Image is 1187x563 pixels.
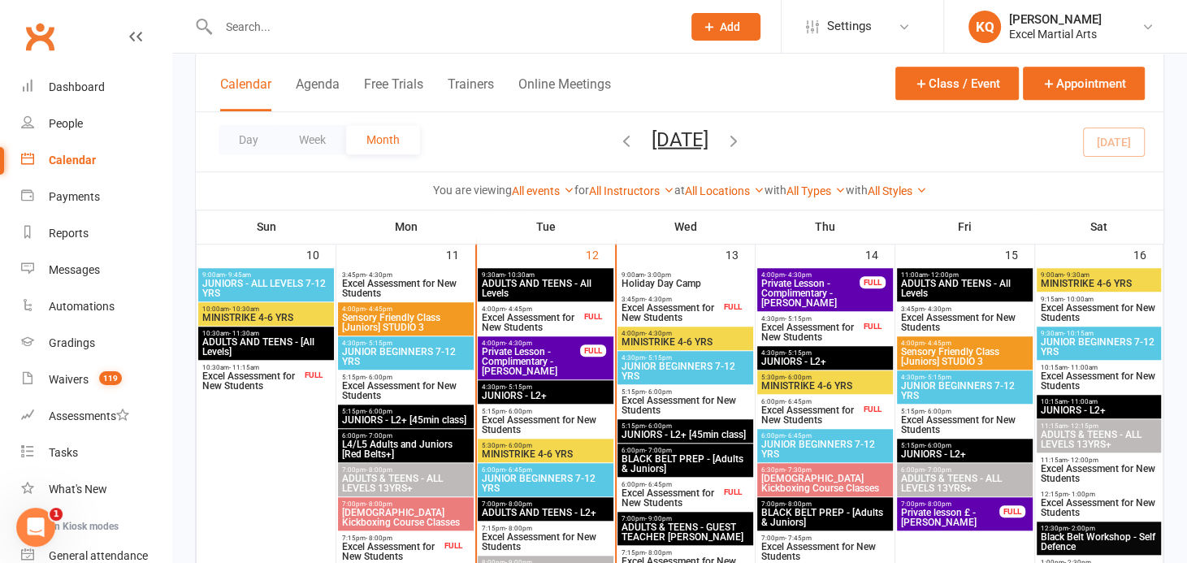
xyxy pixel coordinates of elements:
[786,184,846,197] a: All Types
[760,474,890,493] span: [DEMOGRAPHIC_DATA] Kickboxing Course Classes
[1040,525,1159,532] span: 12:30pm
[21,325,171,362] a: Gradings
[652,128,708,150] button: [DATE]
[1040,337,1159,357] span: JUNIOR BEGINNERS 7-12 YRS
[760,315,860,323] span: 4:30pm
[900,415,1029,435] span: Excel Assessment for New Students
[621,488,721,508] span: Excel Assessment for New Students
[518,76,611,111] button: Online Meetings
[760,542,890,561] span: Excel Assessment for New Students
[645,422,672,430] span: - 6:00pm
[505,408,532,415] span: - 6:00pm
[219,125,279,154] button: Day
[1040,457,1159,464] span: 11:15am
[341,500,470,508] span: 7:00pm
[21,435,171,471] a: Tasks
[785,535,812,542] span: - 7:45pm
[49,483,107,496] div: What's New
[1068,364,1098,371] span: - 11:00am
[481,415,610,435] span: Excel Assessment for New Students
[1040,464,1159,483] span: Excel Assessment for New Students
[49,336,95,349] div: Gradings
[621,337,750,347] span: MINISTRIKE 4-6 YRS
[49,409,129,422] div: Assessments
[925,500,951,508] span: - 8:00pm
[481,466,610,474] span: 6:00pm
[760,323,860,342] span: Excel Assessment for New Students
[860,403,886,415] div: FULL
[925,466,951,474] span: - 7:00pm
[341,432,470,440] span: 6:00pm
[341,408,470,415] span: 5:15pm
[900,347,1029,366] span: Sensory Friendly Class [Juniors] STUDIO 3
[481,279,610,298] span: ADULTS AND TEENS - All Levels
[645,549,672,557] span: - 8:00pm
[645,447,672,454] span: - 7:00pm
[201,313,331,323] span: MINISTRIKE 4-6 YRS
[1040,430,1159,449] span: ADULTS & TEENS - ALL LEVELS 13YRS+
[580,344,606,357] div: FULL
[900,381,1029,401] span: JUNIOR BEGINNERS 7-12 YRS
[621,279,750,288] span: Holiday Day Camp
[760,349,890,357] span: 4:30pm
[1040,405,1159,415] span: JUNIORS - L2+
[366,340,392,347] span: - 5:15pm
[1064,330,1094,337] span: - 10:15am
[505,271,535,279] span: - 10:30am
[366,466,392,474] span: - 8:00pm
[341,305,470,313] span: 4:00pm
[1023,67,1145,100] button: Appointment
[21,106,171,142] a: People
[366,374,392,381] span: - 6:00pm
[621,481,721,488] span: 6:00pm
[644,271,671,279] span: - 3:00pm
[925,442,951,449] span: - 6:00pm
[1068,422,1098,430] span: - 12:15pm
[341,374,470,381] span: 5:15pm
[229,364,259,371] span: - 11:15am
[928,271,959,279] span: - 12:00pm
[1040,532,1159,552] span: Black Belt Workshop - Self Defence
[900,500,1000,508] span: 7:00pm
[785,432,812,440] span: - 6:45pm
[481,347,581,376] span: Private Lesson - Complimentary - [PERSON_NAME]
[505,340,532,347] span: - 4:30pm
[925,408,951,415] span: - 6:00pm
[621,447,750,454] span: 6:00pm
[616,210,756,244] th: Wed
[574,184,589,197] strong: for
[21,69,171,106] a: Dashboard
[301,369,327,381] div: FULL
[1040,491,1159,498] span: 12:15pm
[481,305,581,313] span: 4:00pm
[440,539,466,552] div: FULL
[645,354,672,362] span: - 5:15pm
[341,381,470,401] span: Excel Assessment for New Students
[865,240,895,267] div: 14
[621,396,750,415] span: Excel Assessment for New Students
[765,184,786,197] strong: with
[827,8,872,45] span: Settings
[341,535,441,542] span: 7:15pm
[505,442,532,449] span: - 6:00pm
[481,508,610,518] span: ADULTS AND TEENS - L2+
[341,347,470,366] span: JUNIOR BEGINNERS 7-12 YRS
[481,525,610,532] span: 7:15pm
[1040,279,1159,288] span: MINISTRIKE 4-6 YRS
[580,310,606,323] div: FULL
[900,271,1029,279] span: 11:00am
[366,408,392,415] span: - 6:00pm
[481,442,610,449] span: 5:30pm
[760,381,890,391] span: MINISTRIKE 4-6 YRS
[341,279,470,298] span: Excel Assessment for New Students
[201,330,331,337] span: 10:30am
[481,500,610,508] span: 7:00pm
[925,340,951,347] span: - 4:45pm
[49,549,148,562] div: General attendance
[21,288,171,325] a: Automations
[16,508,55,547] iframe: Intercom live chat
[895,210,1035,244] th: Fri
[21,215,171,252] a: Reports
[201,364,301,371] span: 10:30am
[481,271,610,279] span: 9:30am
